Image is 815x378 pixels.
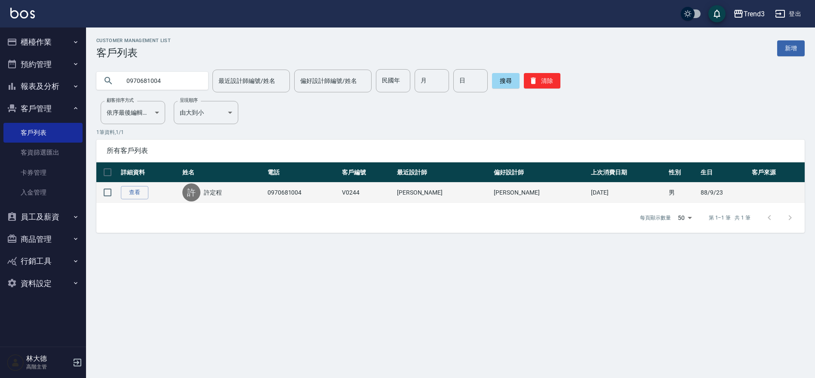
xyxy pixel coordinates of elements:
[3,98,83,120] button: 客戶管理
[3,31,83,53] button: 櫃檯作業
[772,6,805,22] button: 登出
[395,162,492,183] th: 最近設計師
[101,101,165,124] div: 依序最後編輯時間
[96,38,171,43] h2: Customer Management List
[182,183,200,201] div: 許
[3,250,83,272] button: 行銷工具
[3,206,83,228] button: 員工及薪資
[698,183,750,203] td: 88/9/23
[3,183,83,202] a: 入金管理
[107,146,794,155] span: 所有客戶列表
[640,214,671,222] p: 每頁顯示數量
[10,8,35,18] img: Logo
[674,206,695,229] div: 50
[26,363,70,371] p: 高階主管
[96,128,805,136] p: 1 筆資料, 1 / 1
[174,101,238,124] div: 由大到小
[492,73,520,88] button: 搜尋
[698,162,750,183] th: 生日
[395,183,492,203] td: [PERSON_NAME]
[524,73,560,88] button: 清除
[667,162,698,183] th: 性別
[492,162,589,183] th: 偏好設計師
[3,75,83,98] button: 報表及分析
[3,163,83,183] a: 卡券管理
[340,183,395,203] td: V0244
[3,123,83,143] a: 客戶列表
[7,354,24,371] img: Person
[709,214,750,222] p: 第 1–1 筆 共 1 筆
[180,97,198,104] label: 呈現順序
[492,183,589,203] td: [PERSON_NAME]
[26,354,70,363] h5: 林大德
[589,183,667,203] td: [DATE]
[667,183,698,203] td: 男
[750,162,805,183] th: 客戶來源
[180,162,265,183] th: 姓名
[708,5,726,22] button: save
[119,162,180,183] th: 詳細資料
[3,228,83,250] button: 商品管理
[120,69,201,92] input: 搜尋關鍵字
[340,162,395,183] th: 客戶編號
[96,47,171,59] h3: 客戶列表
[265,183,340,203] td: 0970681004
[121,186,148,199] a: 查看
[3,143,83,162] a: 客資篩選匯出
[265,162,340,183] th: 電話
[3,272,83,295] button: 資料設定
[3,53,83,76] button: 預約管理
[730,5,768,23] button: Trend3
[589,162,667,183] th: 上次消費日期
[204,188,222,197] a: 許定程
[744,9,765,19] div: Trend3
[777,40,805,56] a: 新增
[107,97,134,104] label: 顧客排序方式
